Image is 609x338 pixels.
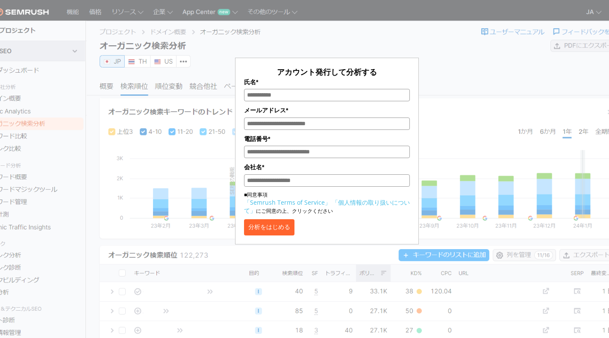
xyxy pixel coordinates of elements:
[244,191,410,215] p: ■同意事項 にご同意の上、クリックください
[244,219,294,235] button: 分析をはじめる
[277,67,377,77] span: アカウント発行して分析する
[244,198,410,215] a: 「個人情報の取り扱いについて」
[244,198,331,206] a: 「Semrush Terms of Service」
[244,134,410,144] label: 電話番号*
[244,106,410,115] label: メールアドレス*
